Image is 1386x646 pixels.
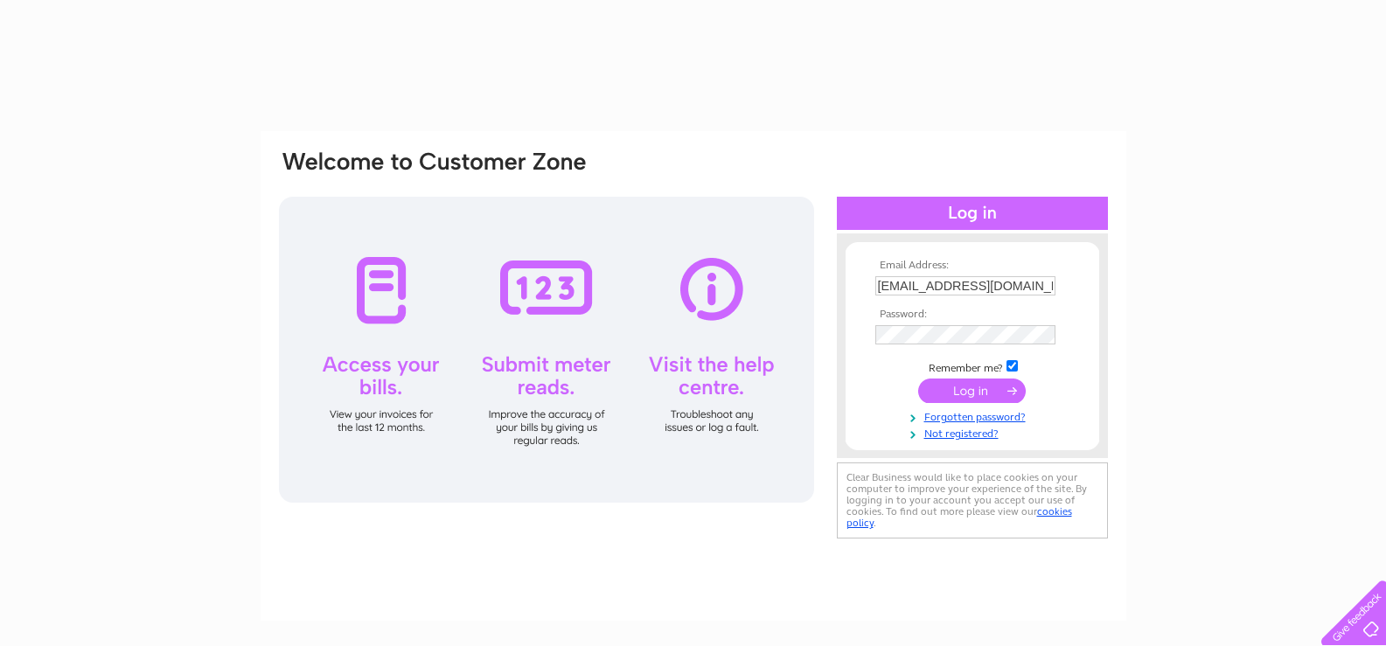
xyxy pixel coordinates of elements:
td: Remember me? [871,358,1074,375]
a: Not registered? [875,424,1074,441]
th: Email Address: [871,260,1074,272]
a: cookies policy [846,505,1072,529]
th: Password: [871,309,1074,321]
a: Forgotten password? [875,407,1074,424]
input: Submit [918,379,1026,403]
div: Clear Business would like to place cookies on your computer to improve your experience of the sit... [837,462,1108,538]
